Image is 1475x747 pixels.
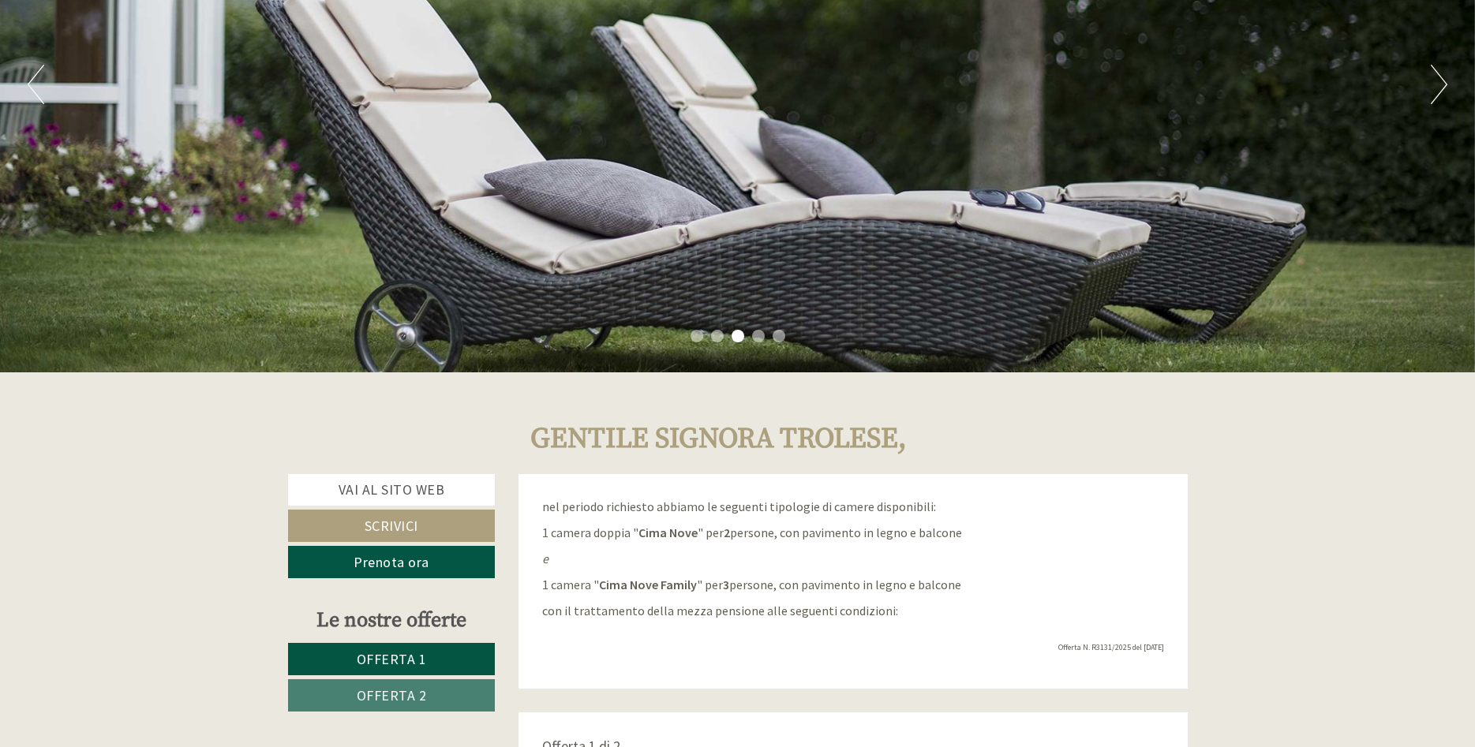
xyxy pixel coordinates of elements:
p: 1 camera " " per persone, con pavimento in legno e balcone [542,576,1164,594]
em: e [542,551,548,566]
strong: Cima Nove Family [599,577,697,592]
span: Offerta N. R3131/2025 del [DATE] [1058,642,1164,652]
p: nel periodo richiesto abbiamo le seguenti tipologie di camere disponibili: [542,498,1164,516]
a: Vai al sito web [288,474,496,506]
a: Prenota ora [288,546,496,578]
strong: 2 [724,525,730,540]
a: Scrivici [288,510,496,542]
div: Le nostre offerte [288,606,496,635]
span: Offerta 1 [357,650,427,668]
h1: Gentile Signora Trolese, [530,424,907,455]
button: Previous [28,65,44,104]
strong: Cima Nove [638,525,698,540]
p: 1 camera doppia " " per persone, con pavimento in legno e balcone [542,524,1164,542]
button: Next [1431,65,1447,104]
span: Offerta 2 [357,686,427,704]
p: con il trattamento della mezza pensione alle seguenti condizioni: [542,602,1164,620]
strong: 3 [723,577,729,592]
